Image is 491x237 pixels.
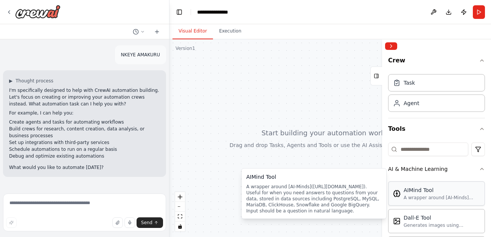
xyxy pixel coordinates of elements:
button: Improve this prompt [6,217,17,228]
button: Toggle Sidebar [379,39,385,237]
li: Debug and optimize existing automations [9,153,160,160]
button: fit view [175,212,185,222]
span: Thought process [16,78,53,84]
button: toggle interactivity [175,222,185,231]
div: Agent [404,99,419,107]
button: Execution [213,23,247,39]
img: Aimindtool [393,190,401,197]
button: Start a new chat [151,27,163,36]
p: NKEYE AMAKURU [121,51,160,58]
button: ▶Thought process [9,78,53,84]
button: Tools [388,118,485,139]
div: AI & Machine Learning [388,165,447,173]
button: Click to speak your automation idea [124,217,135,228]
button: Switch to previous chat [130,27,148,36]
div: React Flow controls [175,192,185,231]
p: I'm specifically designed to help with CrewAI automation building. Let's focus on creating or imp... [9,87,160,107]
li: Schedule automations to run on a regular basis [9,146,160,153]
button: Send [137,217,163,228]
p: What would you like to automate [DATE]? [9,164,160,171]
div: Generates images using OpenAI's Dall-E model. [404,222,480,228]
button: Upload files [112,217,123,228]
li: Build crews for research, content creation, data analysis, or business processes [9,125,160,139]
p: For example, I can help you: [9,110,160,116]
div: Crew [388,71,485,118]
span: ▶ [9,78,12,84]
button: zoom in [175,192,185,202]
img: Logo [15,5,61,19]
div: Version 1 [176,45,195,51]
div: A wrapper around [AI-Minds]([URL][DOMAIN_NAME]). Useful for when you need answers to questions fr... [404,195,480,201]
div: Task [404,79,415,87]
div: AIMind Tool [246,173,382,181]
div: A wrapper around [AI-Minds]([URL][DOMAIN_NAME]). Useful for when you need answers to questions fr... [246,184,382,214]
button: Crew [388,53,485,71]
nav: breadcrumb [197,8,235,16]
img: Dalletool [393,217,401,225]
button: Hide left sidebar [174,7,185,17]
button: Visual Editor [172,23,213,39]
button: Collapse right sidebar [385,42,397,50]
button: zoom out [175,202,185,212]
li: Set up integrations with third-party services [9,139,160,146]
div: AIMind Tool [404,186,480,194]
span: Send [141,220,152,226]
button: AI & Machine Learning [388,159,485,179]
div: Dall-E Tool [404,214,480,222]
li: Create agents and tasks for automating workflows [9,119,160,125]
